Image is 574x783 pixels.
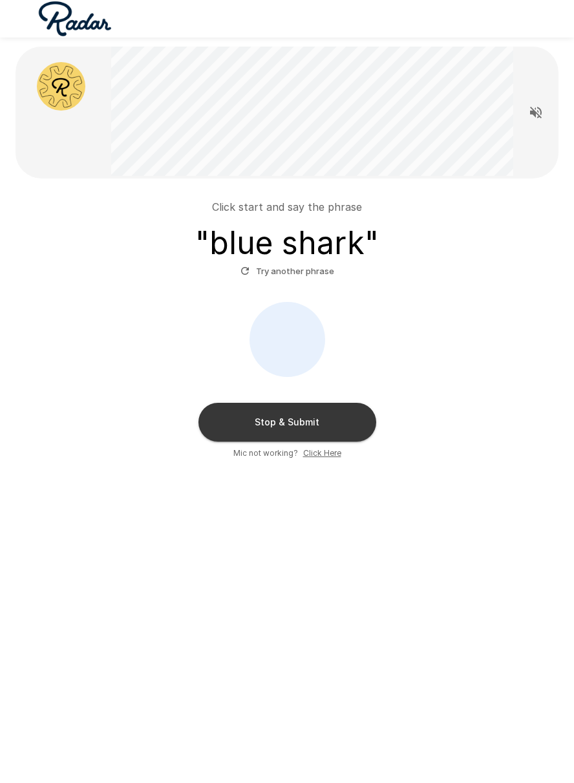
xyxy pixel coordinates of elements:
button: Read questions aloud [523,100,549,125]
h3: " blue shark " [195,225,379,261]
button: Try another phrase [237,261,337,281]
button: Stop & Submit [198,403,376,442]
img: radar_avatar.png [37,62,85,111]
u: Click Here [303,448,341,458]
span: Mic not working? [233,447,298,460]
p: Click start and say the phrase [212,199,362,215]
